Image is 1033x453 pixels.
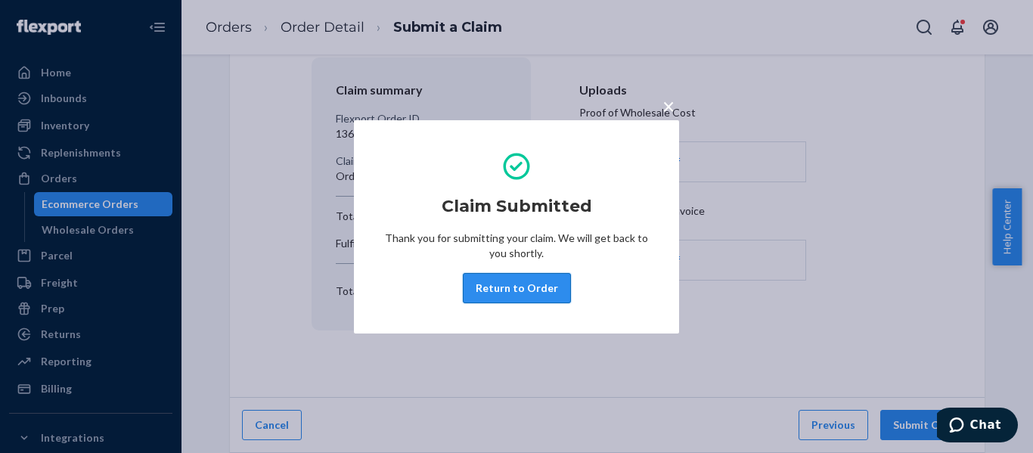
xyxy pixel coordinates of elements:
iframe: Opens a widget where you can chat to one of our agents [937,408,1018,445]
span: × [662,93,675,119]
p: Thank you for submitting your claim. We will get back to you shortly. [384,231,649,261]
h2: Claim Submitted [442,194,592,219]
button: Return to Order [463,273,571,303]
